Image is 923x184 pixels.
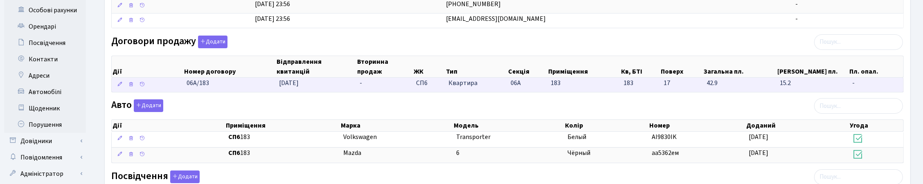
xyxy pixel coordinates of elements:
[652,132,677,141] span: AI9830IK
[4,18,86,35] a: Орендарі
[228,148,240,157] b: СП6
[624,79,657,88] span: 183
[511,79,521,88] span: 06А
[4,117,86,133] a: Порушення
[4,51,86,67] a: Контакти
[648,120,745,131] th: Номер
[4,166,86,182] a: Адміністратор
[456,148,459,157] span: 6
[225,120,340,131] th: Приміщення
[112,56,183,77] th: Дії
[660,56,703,77] th: Поверх
[4,100,86,117] a: Щоденник
[168,169,200,183] a: Додати
[4,149,86,166] a: Повідомлення
[564,120,648,131] th: Колір
[749,132,768,141] span: [DATE]
[568,132,587,141] span: Белый
[453,120,565,131] th: Модель
[780,79,845,88] span: 15.2
[360,79,362,88] span: -
[228,132,240,141] b: СП6
[134,99,163,112] button: Авто
[620,56,660,77] th: Кв, БТІ
[849,56,903,77] th: Пл. опал.
[849,120,903,131] th: Угода
[547,56,620,77] th: Приміщення
[777,56,849,77] th: [PERSON_NAME] пл.
[4,35,86,51] a: Посвідчення
[4,84,86,100] a: Автомобілі
[852,79,900,88] span: -
[356,56,413,77] th: Вторинна продаж
[568,148,591,157] span: Чёрный
[664,79,700,88] span: 17
[228,132,337,142] span: 183
[228,148,337,158] span: 183
[4,67,86,84] a: Адреси
[745,120,849,131] th: Доданий
[4,2,86,18] a: Особові рахунки
[170,171,200,183] button: Посвідчення
[111,99,163,112] label: Авто
[111,36,227,48] label: Договори продажу
[749,148,768,157] span: [DATE]
[446,14,546,23] span: [EMAIL_ADDRESS][DOMAIN_NAME]
[413,56,445,77] th: ЖК
[196,34,227,48] a: Додати
[343,148,361,157] span: Mazda
[4,133,86,149] a: Довідники
[187,79,209,88] span: 06А/183
[276,56,356,77] th: Відправлення квитанцій
[652,148,679,157] span: аа5362ем
[456,132,491,141] span: Transporter
[255,14,290,23] span: [DATE] 23:56
[183,56,276,77] th: Номер договору
[448,79,504,88] span: Квартира
[507,56,547,77] th: Секція
[343,132,377,141] span: Volkswagen
[111,171,200,183] label: Посвідчення
[340,120,452,131] th: Марка
[795,14,798,23] span: -
[707,79,774,88] span: 42.9
[279,79,299,88] span: [DATE]
[198,36,227,48] button: Договори продажу
[814,34,903,50] input: Пошук...
[551,79,561,88] span: 183
[132,98,163,112] a: Додати
[112,120,225,131] th: Дії
[445,56,507,77] th: Тип
[703,56,777,77] th: Загальна пл.
[416,79,442,88] span: СП6
[814,98,903,114] input: Пошук...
